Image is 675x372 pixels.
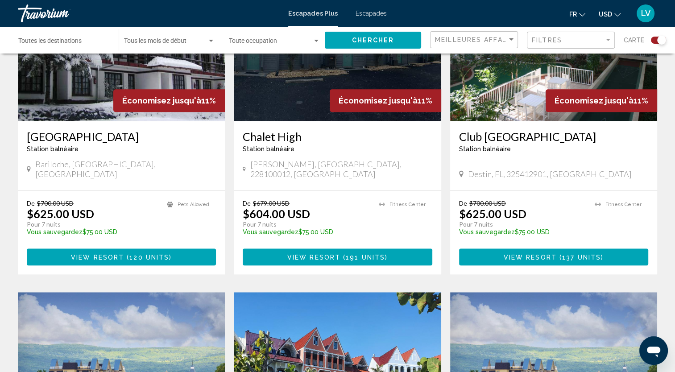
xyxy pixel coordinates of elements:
button: Filtre [527,31,615,50]
span: Fitness Center [605,202,642,207]
span: [PERSON_NAME], [GEOGRAPHIC_DATA], 228100012, [GEOGRAPHIC_DATA] [250,159,432,179]
button: Changer la langue [569,8,585,21]
span: Économisez jusqu'à [122,96,201,105]
span: Fitness Center [389,202,426,207]
span: USD [599,11,612,18]
font: $625.00 USD [459,207,526,220]
span: Économisez jusqu'à [555,96,634,105]
div: 11% [330,89,441,112]
a: Chalet High [243,130,432,143]
font: $75.00 USD [243,228,333,236]
span: 120 units [129,254,169,261]
span: Bariloche, [GEOGRAPHIC_DATA], [GEOGRAPHIC_DATA] [35,159,216,179]
span: Pets Allowed [178,202,209,207]
p: Pour 7 nuits [459,220,586,228]
span: Station balnéaire [243,145,294,153]
font: $604.00 USD [243,207,310,220]
mat-select: Trier par [435,36,515,44]
span: Carte [624,34,644,46]
span: LV [641,9,650,18]
p: Pour 7 nuits [27,220,158,228]
div: 11% [113,89,225,112]
button: Chercher [325,32,421,48]
button: View Resort(137 units) [459,248,648,265]
span: Filtres [532,37,562,44]
p: Pour 7 nuits [243,220,369,228]
button: View Resort(120 units) [27,248,216,265]
font: $625.00 USD [27,207,94,220]
button: Menu utilisateur [634,4,657,23]
iframe: Bouton de lancement de la fenêtre de messagerie [639,336,668,365]
span: Vous sauvegardez [459,228,515,236]
button: Changer de devise [599,8,621,21]
span: Station balnéaire [459,145,511,153]
a: Travorium [18,4,279,22]
span: Chercher [352,37,394,44]
span: 191 units [346,254,385,261]
a: [GEOGRAPHIC_DATA] [27,130,216,143]
span: Fr [569,11,577,18]
span: View Resort [71,254,124,261]
span: View Resort [504,254,557,261]
span: ( ) [124,254,172,261]
a: Escapades [356,10,387,17]
span: De [27,199,35,207]
span: De [459,199,467,207]
button: View Resort(191 units) [243,248,432,265]
font: $75.00 USD [27,228,117,236]
span: Station balnéaire [27,145,79,153]
font: $75.00 USD [459,228,550,236]
span: Vous sauvegardez [27,228,83,236]
span: Économisez jusqu'à [339,96,418,105]
span: $679.00 USD [253,199,290,207]
span: Destin, FL, 325412901, [GEOGRAPHIC_DATA] [468,169,632,179]
span: 137 units [562,254,601,261]
span: $700.00 USD [37,199,74,207]
div: 11% [546,89,657,112]
a: Club [GEOGRAPHIC_DATA] [459,130,648,143]
span: Meilleures affaires [435,36,519,43]
span: View Resort [287,254,340,261]
span: ( ) [340,254,388,261]
span: ( ) [557,254,604,261]
span: $700.00 USD [469,199,506,207]
span: Vous sauvegardez [243,228,298,236]
a: Escapades Plus [288,10,338,17]
span: De [243,199,251,207]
